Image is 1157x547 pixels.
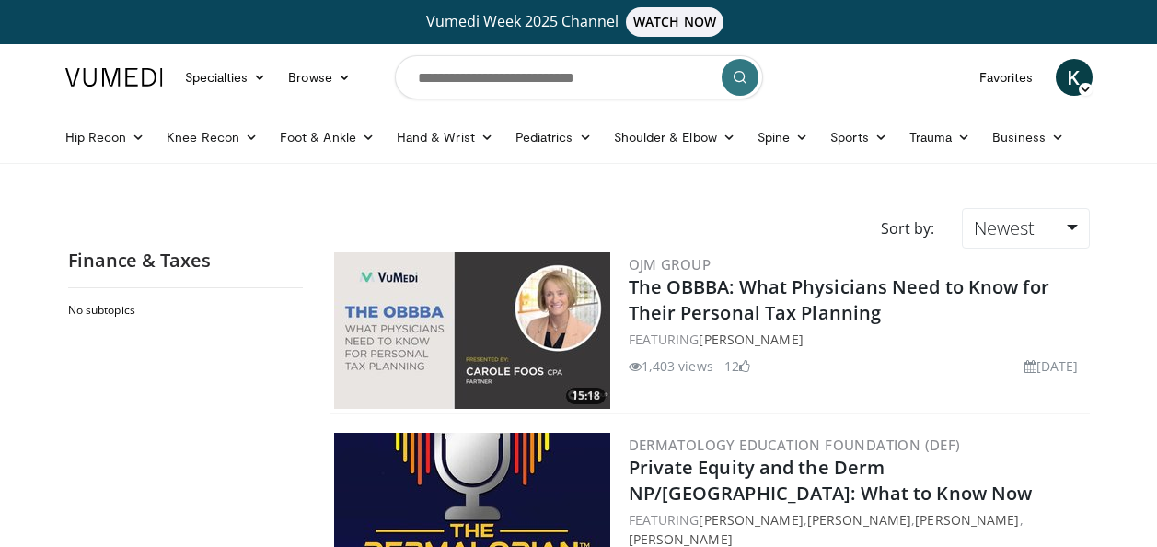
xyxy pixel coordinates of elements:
a: K [1056,59,1093,96]
img: VuMedi Logo [65,68,163,87]
a: 15:18 [334,252,610,409]
li: 1,403 views [629,356,713,376]
a: Trauma [898,119,982,156]
a: OJM Group [629,255,712,273]
a: [PERSON_NAME] [699,511,803,529]
a: Foot & Ankle [269,119,386,156]
span: Newest [974,215,1035,240]
a: Specialties [174,59,278,96]
div: FEATURING [629,330,1086,349]
a: Favorites [968,59,1045,96]
a: Hand & Wrist [386,119,504,156]
a: Newest [962,208,1089,249]
a: Hip Recon [54,119,156,156]
h2: No subtopics [68,303,298,318]
a: [PERSON_NAME] [807,511,911,529]
a: Browse [277,59,362,96]
a: Business [981,119,1075,156]
a: Vumedi Week 2025 ChannelWATCH NOW [68,7,1090,37]
h2: Finance & Taxes [68,249,303,273]
div: Sort by: [867,208,948,249]
li: [DATE] [1024,356,1079,376]
a: Knee Recon [156,119,269,156]
li: 12 [724,356,750,376]
span: 15:18 [566,388,606,404]
a: The OBBBA: What Physicians Need to Know for Their Personal Tax Planning [629,274,1049,325]
a: Sports [819,119,898,156]
a: Spine [746,119,819,156]
a: Shoulder & Elbow [603,119,746,156]
img: 6db954da-78c7-423b-8725-5b22ebd502b2.300x170_q85_crop-smart_upscale.jpg [334,252,610,409]
a: Dermatology Education Foundation (DEF) [629,436,961,454]
a: [PERSON_NAME] [699,331,803,348]
a: [PERSON_NAME] [915,511,1019,529]
a: Private Equity and the Derm NP/[GEOGRAPHIC_DATA]: What to Know Now [629,455,1033,506]
input: Search topics, interventions [395,55,763,99]
a: Pediatrics [504,119,603,156]
span: WATCH NOW [626,7,723,37]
